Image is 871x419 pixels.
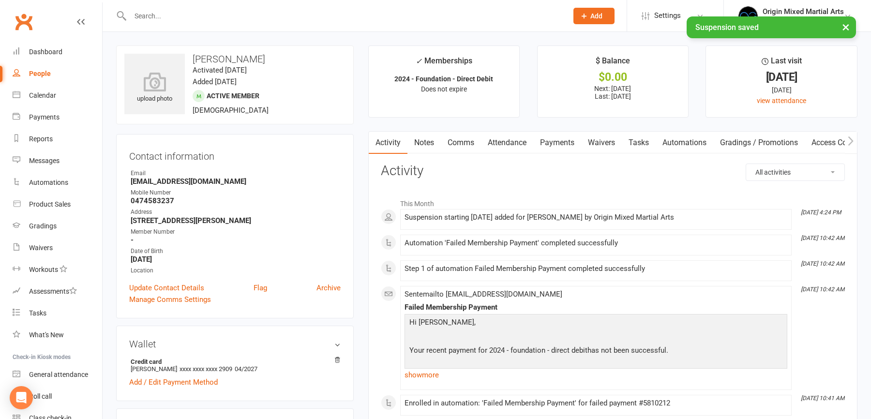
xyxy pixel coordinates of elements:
i: [DATE] 10:42 AM [801,260,844,267]
time: Added [DATE] [193,77,237,86]
a: Waivers [581,132,622,154]
div: Calendar [29,91,56,99]
div: Member Number [131,227,341,237]
a: Workouts [13,259,102,281]
div: General attendance [29,371,88,378]
button: Add [573,8,615,24]
div: Payments [29,113,60,121]
div: Step 1 of automation Failed Membership Payment completed successfully [405,265,787,273]
div: Automation 'Failed Membership Payment' completed successfully [405,239,787,247]
a: Update Contact Details [129,282,204,294]
h3: Wallet [129,339,341,349]
i: [DATE] 10:42 AM [801,286,844,293]
div: Automations [29,179,68,186]
h3: Activity [381,164,845,179]
div: $ Balance [596,55,630,72]
span: xxxx xxxx xxxx 2909 [180,365,232,373]
strong: [STREET_ADDRESS][PERSON_NAME] [131,216,341,225]
div: upload photo [124,72,185,104]
a: Gradings [13,215,102,237]
a: Notes [407,132,441,154]
div: Roll call [29,392,52,400]
li: [PERSON_NAME] [129,357,341,374]
div: Tasks [29,309,46,317]
div: Suspension starting [DATE] added for [PERSON_NAME] by Origin Mixed Martial Arts [405,213,787,222]
a: Manage Comms Settings [129,294,211,305]
i: [DATE] 10:42 AM [801,235,844,241]
a: Attendance [481,132,533,154]
a: General attendance kiosk mode [13,364,102,386]
span: Add [590,12,602,20]
div: Memberships [416,55,472,73]
strong: [EMAIL_ADDRESS][DOMAIN_NAME] [131,177,341,186]
div: Origin Mixed Martial Arts [763,16,844,25]
button: × [837,16,855,37]
input: Search... [127,9,561,23]
div: Assessments [29,287,77,295]
a: What's New [13,324,102,346]
time: Activated [DATE] [193,66,247,75]
span: 04/2027 [235,365,257,373]
a: Roll call [13,386,102,407]
div: Enrolled in automation: 'Failed Membership Payment' for failed payment #5810212 [405,399,787,407]
span: has not been successful. [587,346,668,355]
a: Archive [316,282,341,294]
strong: 2024 - Foundation - Direct Debit [394,75,493,83]
h3: Contact information [129,147,341,162]
strong: 0474583237 [131,196,341,205]
a: Gradings / Promotions [713,132,805,154]
div: People [29,70,51,77]
a: Dashboard [13,41,102,63]
span: [DEMOGRAPHIC_DATA] [193,106,269,115]
i: [DATE] 10:41 AM [801,395,844,402]
li: This Month [381,194,845,209]
a: Add / Edit Payment Method [129,376,218,388]
span: Active member [207,92,259,100]
a: Tasks [622,132,656,154]
div: Reports [29,135,53,143]
div: Address [131,208,341,217]
a: view attendance [757,97,806,105]
p: Hi [PERSON_NAME] [407,316,785,330]
a: People [13,63,102,85]
strong: - [131,236,341,244]
div: Mobile Number [131,188,341,197]
a: Activity [369,132,407,154]
a: Messages [13,150,102,172]
a: Automations [13,172,102,194]
div: Messages [29,157,60,165]
span: Sent email to [EMAIL_ADDRESS][DOMAIN_NAME] [405,290,562,299]
a: Comms [441,132,481,154]
a: Clubworx [12,10,36,34]
div: Gradings [29,222,57,230]
div: Product Sales [29,200,71,208]
a: Tasks [13,302,102,324]
a: Waivers [13,237,102,259]
a: show more [405,368,787,382]
a: Calendar [13,85,102,106]
div: Location [131,266,341,275]
div: What's New [29,331,64,339]
div: Dashboard [29,48,62,56]
a: Flag [254,282,267,294]
span: , [474,318,476,327]
p: Your recent payment for 2024 - foundation - direct debit [407,344,785,359]
div: [DATE] [715,85,848,95]
h3: [PERSON_NAME] [124,54,345,64]
strong: Credit card [131,358,336,365]
div: Failed Membership Payment [405,303,787,312]
div: Open Intercom Messenger [10,386,33,409]
div: Waivers [29,244,53,252]
div: Date of Birth [131,247,341,256]
a: Payments [13,106,102,128]
div: Workouts [29,266,58,273]
div: [DATE] [715,72,848,82]
div: Last visit [762,55,802,72]
span: Does not expire [421,85,467,93]
div: Email [131,169,341,178]
img: thumb_image1665119159.png [738,6,758,26]
a: Product Sales [13,194,102,215]
a: Access Control [805,132,869,154]
strong: [DATE] [131,255,341,264]
a: Reports [13,128,102,150]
